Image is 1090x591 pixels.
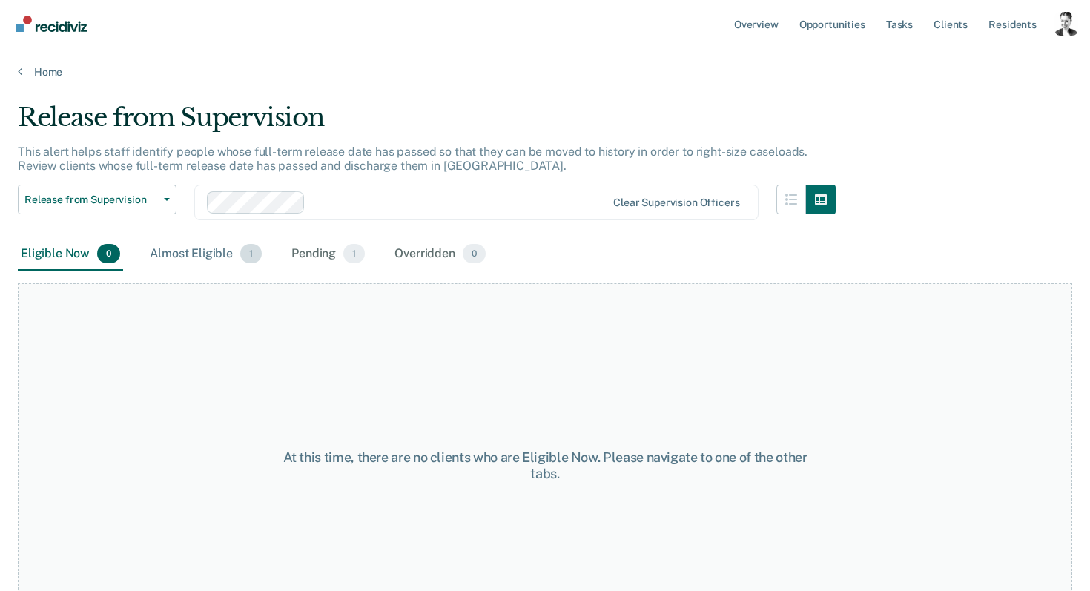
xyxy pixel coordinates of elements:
div: Pending1 [288,238,368,271]
span: 1 [343,244,365,263]
button: Profile dropdown button [1054,12,1078,36]
span: 0 [97,244,120,263]
span: 0 [463,244,486,263]
span: 1 [240,244,262,263]
button: Release from Supervision [18,185,176,214]
div: Release from Supervision [18,102,836,145]
div: Almost Eligible1 [147,238,265,271]
div: Clear supervision officers [613,197,739,209]
div: Overridden0 [392,238,489,271]
p: This alert helps staff identify people whose full-term release date has passed so that they can b... [18,145,807,173]
a: Home [18,65,1072,79]
div: Eligible Now0 [18,238,123,271]
span: Release from Supervision [24,194,158,206]
div: At this time, there are no clients who are Eligible Now. Please navigate to one of the other tabs. [282,449,808,481]
img: Recidiviz [16,16,87,32]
